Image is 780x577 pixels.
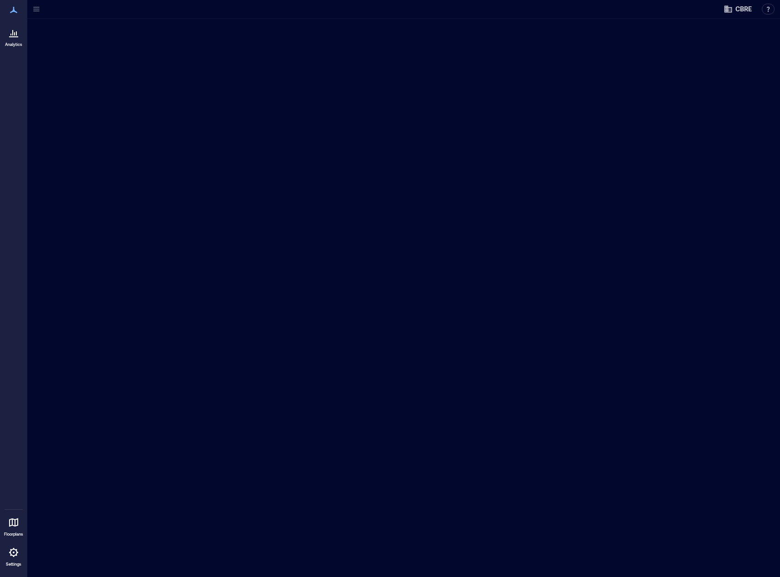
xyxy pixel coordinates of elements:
[735,5,752,14] span: CBRE
[1,512,26,540] a: Floorplans
[2,22,25,50] a: Analytics
[3,542,25,570] a: Settings
[5,42,22,47] p: Analytics
[721,2,755,16] button: CBRE
[4,532,23,537] p: Floorplans
[6,562,21,567] p: Settings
